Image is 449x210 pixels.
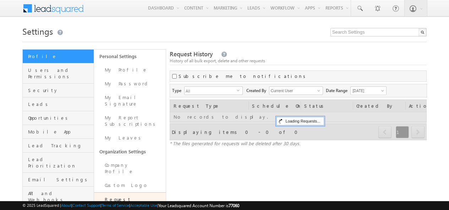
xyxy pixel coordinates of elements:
span: Users and Permissions [28,67,92,80]
a: Lead Prioritization [23,153,94,173]
input: Type to Search [269,86,323,95]
a: Custom Logo [94,178,165,192]
a: [DATE] [350,86,387,95]
span: Lead Tracking [28,142,92,149]
span: Security [28,87,92,93]
a: About [61,203,71,208]
a: API and Webhooks [23,187,94,207]
a: Contact Support [72,203,100,208]
span: Type [172,86,184,94]
a: Email Settings [23,173,94,187]
span: All [185,87,237,95]
span: Date Range [326,86,350,94]
span: Created By [246,86,269,94]
a: Personal Settings [94,50,165,63]
a: Company Profile [94,158,165,178]
div: All [184,86,243,95]
span: Mobile App [28,129,92,135]
a: Opportunities [23,111,94,125]
a: Profile [23,50,94,63]
a: My Password [94,77,165,91]
span: * The files generated for requests will be deleted after 30 days. [170,140,300,146]
span: Settings [22,25,53,37]
span: © 2025 LeadSquared | | | | | [22,202,239,209]
a: Terms of Service [102,203,129,208]
a: Mobile App [23,125,94,139]
input: Search Settings [330,28,427,36]
div: Loading Requests... [276,117,324,125]
a: Security [23,84,94,97]
span: 77060 [229,203,239,208]
a: My Email Signature [94,91,165,111]
span: [DATE] [351,87,384,94]
span: Request History [170,50,213,58]
a: Show All Items [313,87,322,94]
a: Lead Tracking [23,139,94,153]
span: API and Webhooks [28,190,92,203]
a: My Report Subscriptions [94,111,165,131]
div: History of all bulk export, delete and other requests [170,58,427,64]
a: My Leaves [94,131,165,145]
span: Profile [28,53,92,59]
span: select [237,89,242,92]
span: Email Settings [28,176,92,183]
a: Leads [23,97,94,111]
a: Users and Permissions [23,63,94,84]
span: Leads [28,101,92,107]
a: Acceptable Use [130,203,157,208]
label: Subscribe me to notifications [179,73,308,79]
span: Opportunities [28,115,92,121]
span: Your Leadsquared Account Number is [158,203,239,208]
span: Lead Prioritization [28,156,92,169]
a: Organization Settings [94,145,165,158]
a: My Profile [94,63,165,77]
